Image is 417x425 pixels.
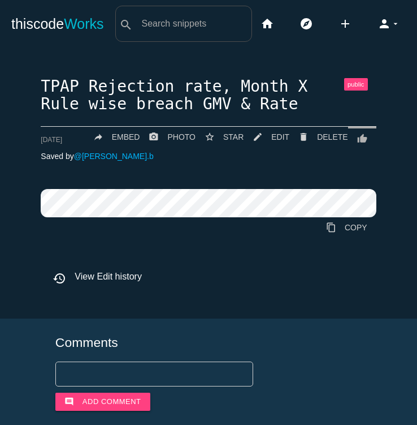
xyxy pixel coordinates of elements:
[299,6,313,42] i: explore
[196,127,244,147] button: star_borderSTAR
[223,132,244,141] span: STAR
[136,12,252,36] input: Search snippets
[53,272,376,282] h6: View Edit history
[41,152,376,161] p: Saved by
[205,127,215,147] i: star_border
[64,393,74,411] i: comment
[41,136,62,144] span: [DATE]
[84,127,140,147] a: replyEMBED
[11,6,104,42] a: thiscodeWorks
[116,6,136,41] button: search
[391,6,400,42] i: arrow_drop_down
[377,6,391,42] i: person
[326,217,336,238] i: content_copy
[317,132,347,141] span: DELETE
[64,16,103,32] span: Works
[112,132,140,141] span: EMBED
[149,127,159,147] i: photo_camera
[298,127,309,147] i: delete
[55,393,150,411] button: commentAdd comment
[167,132,196,141] span: PHOTO
[244,127,289,147] a: mode_editEDIT
[119,7,133,43] i: search
[55,336,362,350] h5: Comments
[317,217,376,238] a: Copy to Clipboard
[74,152,154,161] a: @[PERSON_NAME].b
[271,132,289,141] span: EDIT
[289,127,347,147] a: Delete Post
[338,6,352,42] i: add
[93,127,103,147] i: reply
[260,6,274,42] i: home
[53,272,66,285] i: history
[41,78,376,113] h1: TPAP Rejection rate, Month X Rule wise breach GMV & Rate
[253,127,263,147] i: mode_edit
[140,127,196,147] a: photo_cameraPHOTO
